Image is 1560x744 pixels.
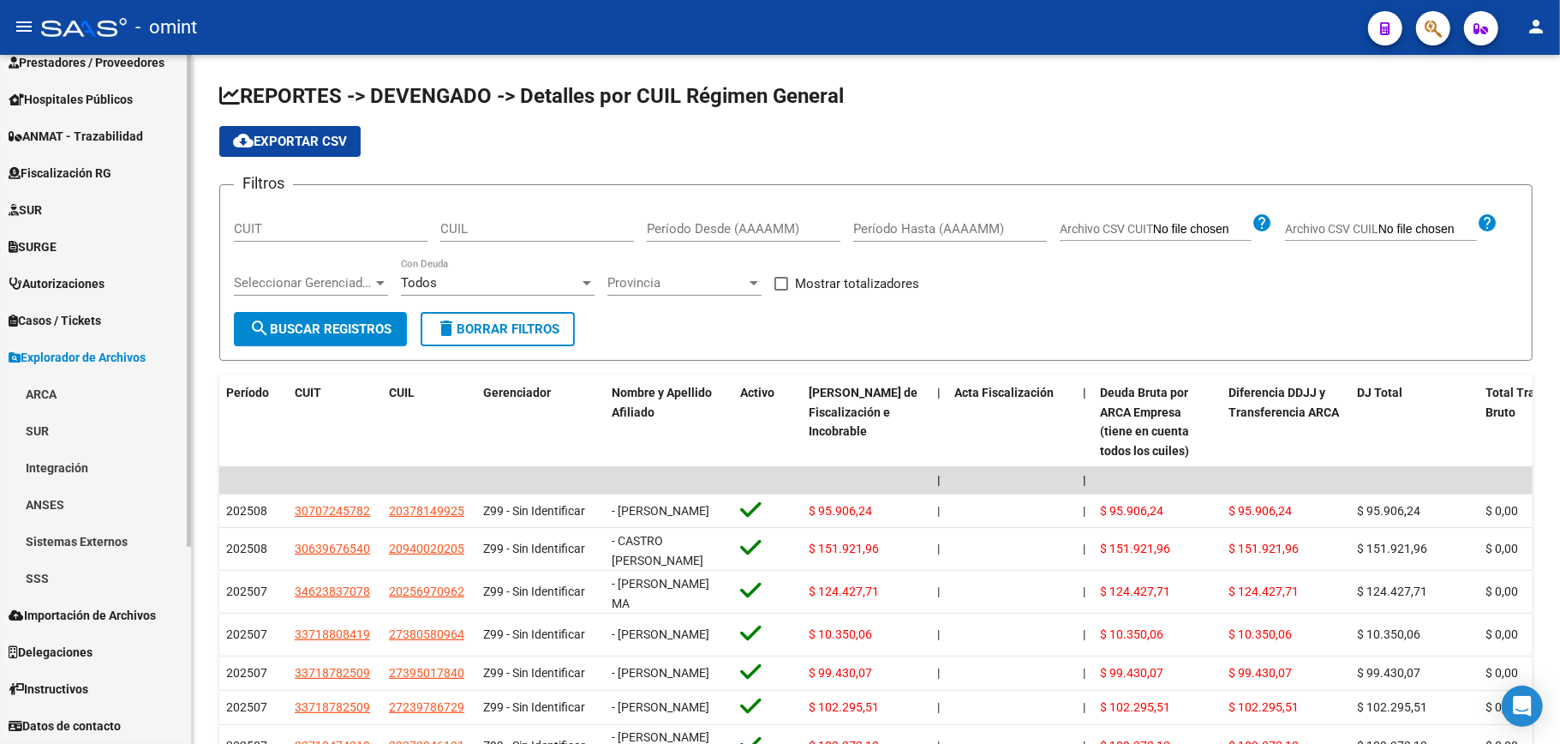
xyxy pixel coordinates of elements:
span: Z99 - Sin Identificar [483,666,585,680]
span: 33718782509 [295,666,370,680]
datatable-header-cell: Nombre y Apellido Afiliado [605,375,733,470]
span: 202507 [226,627,267,641]
span: - [PERSON_NAME] [612,666,709,680]
span: Z99 - Sin Identificar [483,700,585,714]
datatable-header-cell: CUIT [288,375,382,470]
span: | [937,627,940,641]
span: Fiscalización RG [9,164,111,183]
span: $ 124.427,71 [1228,585,1299,598]
datatable-header-cell: | [1076,375,1093,470]
span: $ 0,00 [1485,666,1518,680]
button: Exportar CSV [219,126,361,157]
span: | [1083,504,1085,518]
span: $ 124.427,71 [1357,585,1427,598]
span: Delegaciones [9,643,93,662]
span: - [PERSON_NAME] MA [612,577,709,610]
span: CUIL [389,386,415,399]
span: [PERSON_NAME] de Fiscalización e Incobrable [809,386,917,439]
span: Explorador de Archivos [9,348,146,367]
span: Z99 - Sin Identificar [483,627,585,641]
span: - [PERSON_NAME] [612,700,709,714]
span: $ 151.921,96 [1228,542,1299,555]
span: 202508 [226,504,267,518]
span: 202507 [226,666,267,680]
span: Diferencia DDJJ y Transferencia ARCA [1228,386,1339,419]
span: 202508 [226,542,267,555]
h3: Filtros [234,171,293,195]
span: $ 102.295,51 [1357,700,1427,714]
span: | [937,504,940,518]
span: SURGE [9,237,57,256]
span: 20256970962 [389,585,464,598]
span: Archivo CSV CUIL [1285,222,1378,236]
mat-icon: cloud_download [233,130,254,151]
mat-icon: search [249,318,270,339]
span: $ 102.295,51 [1228,700,1299,714]
datatable-header-cell: Deuda Bruta Neto de Fiscalización e Incobrable [802,375,930,470]
span: 27395017840 [389,666,464,680]
span: Archivo CSV CUIT [1060,222,1153,236]
span: Borrar Filtros [436,321,559,337]
span: | [937,585,940,598]
mat-icon: help [1477,213,1497,233]
span: Exportar CSV [233,134,347,149]
span: $ 151.921,96 [809,542,879,555]
span: 34623837078 [295,585,370,598]
span: | [937,473,941,487]
span: $ 99.430,07 [809,666,872,680]
span: $ 151.921,96 [1100,542,1170,555]
span: $ 95.906,24 [1228,504,1292,518]
span: $ 10.350,06 [1228,627,1292,641]
span: CUIT [295,386,321,399]
button: Borrar Filtros [421,312,575,346]
span: | [1083,627,1085,641]
span: Hospitales Públicos [9,90,133,109]
input: Archivo CSV CUIL [1378,222,1477,237]
span: ANMAT - Trazabilidad [9,127,143,146]
span: 20378149925 [389,504,464,518]
span: | [937,700,940,714]
span: Activo [740,386,774,399]
span: | [1083,666,1085,680]
datatable-header-cell: | [930,375,947,470]
span: Autorizaciones [9,274,105,293]
span: $ 0,00 [1485,627,1518,641]
datatable-header-cell: Período [219,375,288,470]
span: Mostrar totalizadores [795,273,919,294]
datatable-header-cell: Activo [733,375,802,470]
span: | [1083,473,1086,487]
span: Instructivos [9,680,88,699]
button: Buscar Registros [234,312,407,346]
span: | [937,666,940,680]
span: 202507 [226,585,267,598]
span: 20940020205 [389,542,464,555]
span: $ 151.921,96 [1357,542,1427,555]
div: Open Intercom Messenger [1502,686,1543,727]
span: $ 124.427,71 [809,585,879,598]
span: $ 0,00 [1485,542,1518,555]
span: $ 10.350,06 [1357,627,1420,641]
datatable-header-cell: Acta Fiscalización [947,375,1076,470]
span: 30639676540 [295,542,370,555]
span: 27239786729 [389,700,464,714]
span: $ 99.430,07 [1228,666,1292,680]
datatable-header-cell: Diferencia DDJJ y Transferencia ARCA [1222,375,1350,470]
span: $ 10.350,06 [809,627,872,641]
mat-icon: menu [14,16,34,37]
span: $ 0,00 [1485,700,1518,714]
span: 33718808419 [295,627,370,641]
mat-icon: help [1252,213,1272,233]
span: Todos [401,275,437,291]
span: | [1083,585,1085,598]
span: REPORTES -> DEVENGADO -> Detalles por CUIL Régimen General [219,84,844,108]
span: $ 95.906,24 [1100,504,1163,518]
span: Z99 - Sin Identificar [483,504,585,518]
span: 27380580964 [389,627,464,641]
input: Archivo CSV CUIT [1153,222,1252,237]
span: $ 99.430,07 [1357,666,1420,680]
span: | [1083,386,1086,399]
datatable-header-cell: Deuda Bruta por ARCA Empresa (tiene en cuenta todos los cuiles) [1093,375,1222,470]
span: | [937,542,940,555]
mat-icon: person [1526,16,1546,37]
span: $ 99.430,07 [1100,666,1163,680]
